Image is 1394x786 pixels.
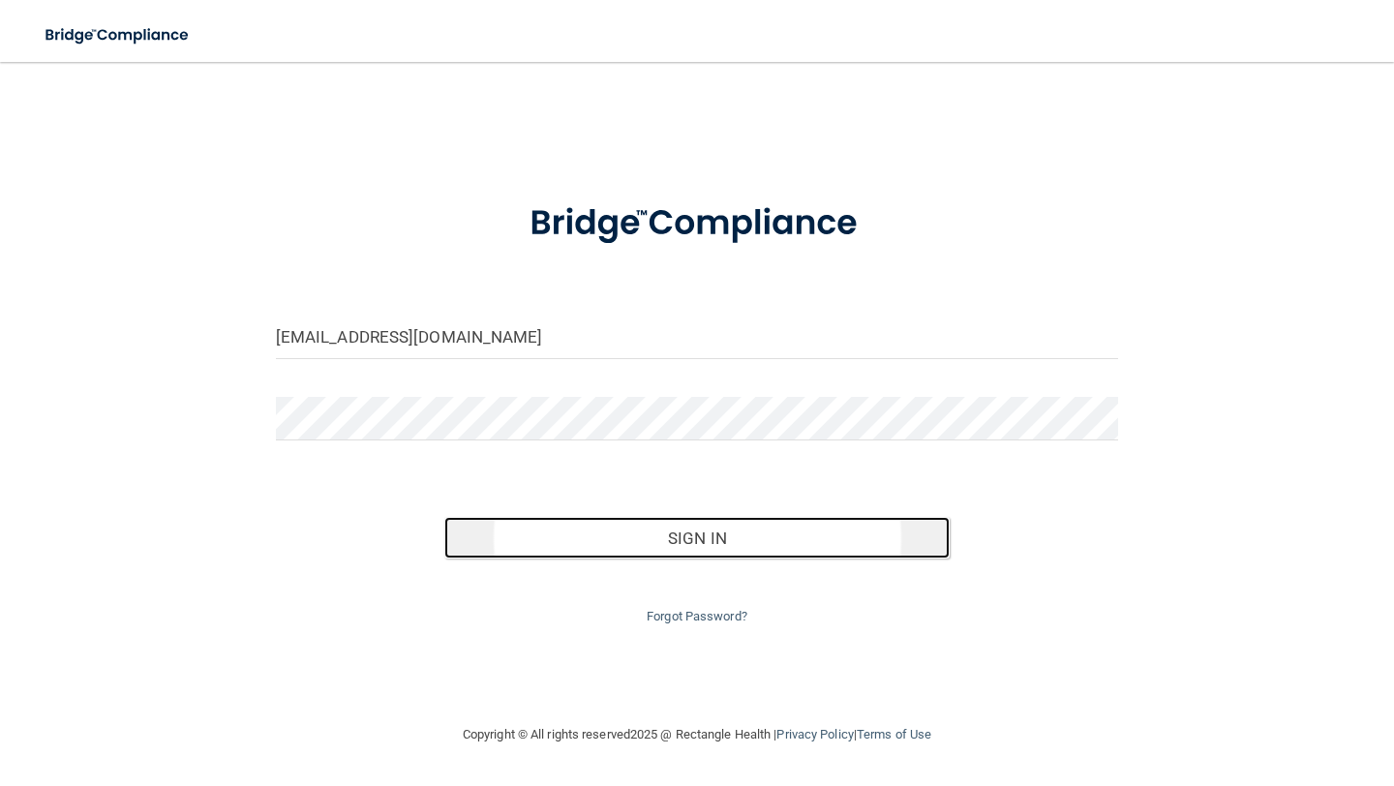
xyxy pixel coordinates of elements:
[344,704,1050,766] div: Copyright © All rights reserved 2025 @ Rectangle Health | |
[494,178,900,269] img: bridge_compliance_login_screen.278c3ca4.svg
[857,727,931,741] a: Terms of Use
[776,727,853,741] a: Privacy Policy
[647,609,747,623] a: Forgot Password?
[276,316,1118,359] input: Email
[444,517,950,559] button: Sign In
[29,15,207,55] img: bridge_compliance_login_screen.278c3ca4.svg
[1059,649,1371,726] iframe: Drift Widget Chat Controller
